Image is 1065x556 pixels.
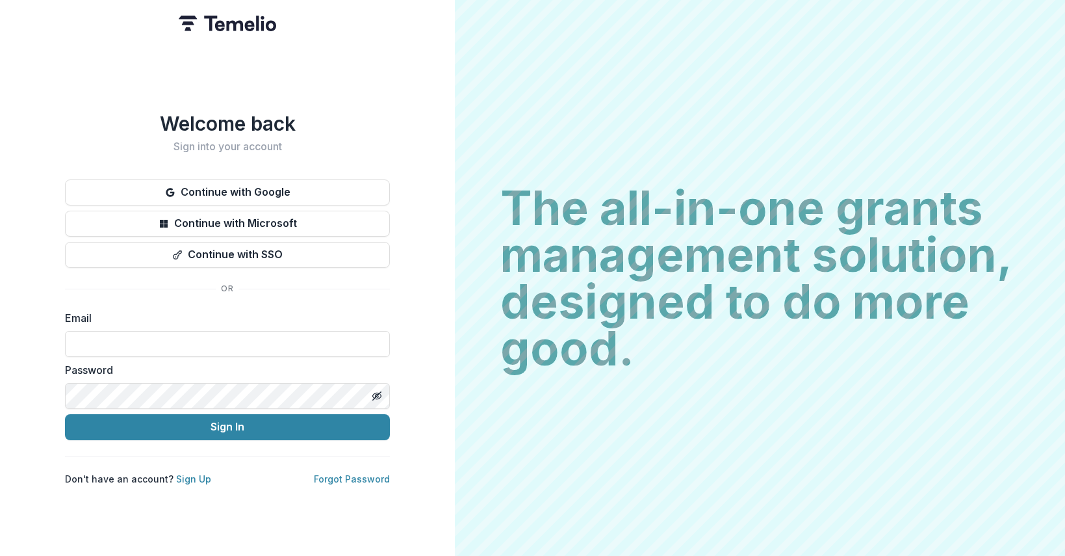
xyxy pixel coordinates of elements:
p: Don't have an account? [65,472,211,486]
button: Continue with Google [65,179,390,205]
a: Sign Up [176,473,211,484]
button: Toggle password visibility [366,386,387,406]
button: Continue with SSO [65,242,390,268]
h1: Welcome back [65,112,390,135]
h2: Sign into your account [65,140,390,153]
button: Continue with Microsoft [65,211,390,237]
img: Temelio [179,16,276,31]
a: Forgot Password [314,473,390,484]
label: Password [65,362,382,378]
label: Email [65,310,382,326]
button: Sign In [65,414,390,440]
